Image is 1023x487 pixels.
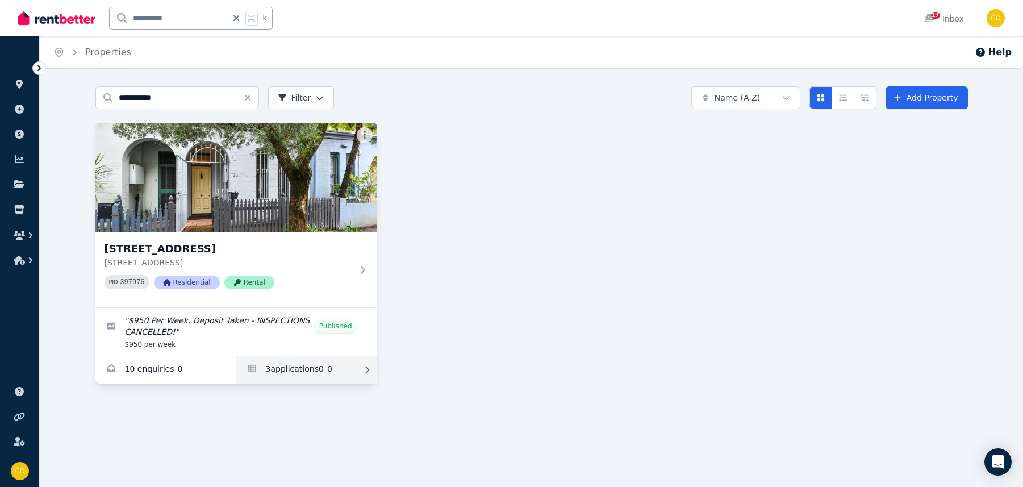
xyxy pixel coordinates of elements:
[120,278,144,286] code: 397976
[975,45,1012,59] button: Help
[95,356,236,384] a: Enquiries for 30 Bishopgate St, Camperdown
[854,86,876,109] button: Expanded list view
[236,356,377,384] a: Applications for 30 Bishopgate St, Camperdown
[809,86,832,109] button: Card view
[357,127,373,143] button: More options
[154,276,220,289] span: Residential
[886,86,968,109] a: Add Property
[987,9,1005,27] img: Chris Dimitropoulos
[109,279,118,285] small: PID
[931,12,940,19] span: 17
[11,462,29,480] img: Chris Dimitropoulos
[85,47,131,57] a: Properties
[809,86,876,109] div: View options
[18,10,95,27] img: RentBetter
[924,13,964,24] div: Inbox
[95,123,377,232] img: 30 Bishopgate St, Camperdown
[224,276,274,289] span: Rental
[278,92,311,103] span: Filter
[715,92,761,103] span: Name (A-Z)
[95,123,377,307] a: 30 Bishopgate St, Camperdown[STREET_ADDRESS][STREET_ADDRESS]PID 397976ResidentialRental
[40,36,145,68] nav: Breadcrumb
[984,448,1012,476] div: Open Intercom Messenger
[268,86,335,109] button: Filter
[105,241,352,257] h3: [STREET_ADDRESS]
[262,14,266,23] span: k
[95,308,377,356] a: Edit listing: $950 Per Week, Deposit Taken - INSPECTIONS CANCELLED!
[243,86,259,109] button: Clear search
[105,257,352,268] p: [STREET_ADDRESS]
[832,86,854,109] button: Compact list view
[691,86,800,109] button: Name (A-Z)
